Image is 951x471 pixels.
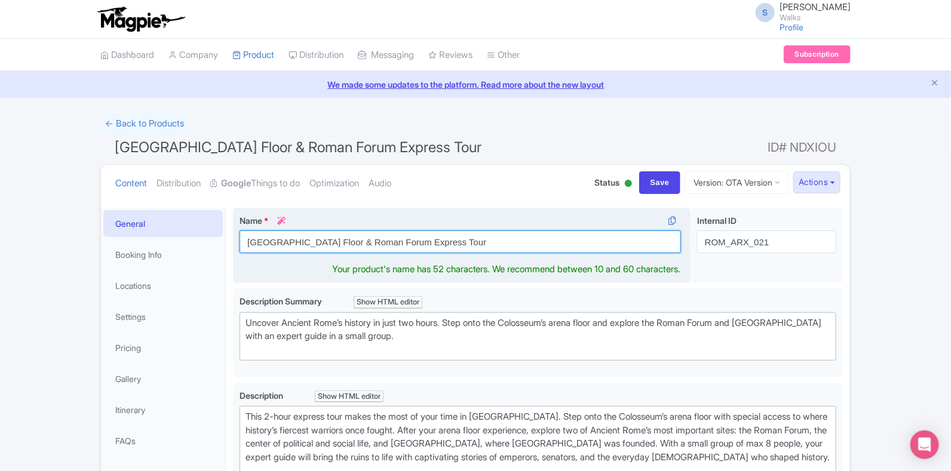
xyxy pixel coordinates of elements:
a: Pricing [103,334,223,361]
small: Walks [780,14,851,21]
span: Name [240,216,262,226]
a: GoogleThings to do [210,165,300,202]
button: Actions [793,171,840,193]
a: Profile [780,22,803,32]
div: Your product's name has 52 characters. We recommend between 10 and 60 characters. [332,263,681,276]
span: S [756,3,775,22]
a: General [103,210,223,237]
span: Status [595,176,620,189]
div: Active [622,175,634,193]
a: Audio [369,165,391,202]
a: ← Back to Products [100,112,189,136]
button: Close announcement [930,77,939,91]
a: Reviews [428,39,473,72]
a: FAQs [103,427,223,454]
span: ID# NDXIOU [768,136,836,159]
a: Subscription [784,45,851,63]
a: We made some updates to the platform. Read more about the new layout [7,78,944,91]
input: Save [639,171,681,194]
a: Version: OTA Version [685,171,789,194]
a: Other [487,39,520,72]
a: Distribution [289,39,343,72]
a: Messaging [358,39,414,72]
a: Locations [103,272,223,299]
div: Show HTML editor [354,296,422,309]
a: Product [232,39,274,72]
span: [PERSON_NAME] [780,1,851,13]
a: S [PERSON_NAME] Walks [748,2,851,21]
a: Company [168,39,218,72]
a: Booking Info [103,241,223,268]
a: Settings [103,303,223,330]
div: Uncover Ancient Rome’s history in just two hours. Step onto the Colosseum’s arena floor and explo... [246,316,830,357]
span: [GEOGRAPHIC_DATA] Floor & Roman Forum Express Tour [115,138,481,156]
a: Dashboard [100,39,154,72]
div: Open Intercom Messenger [910,430,939,459]
a: Gallery [103,365,223,392]
a: Distribution [157,165,201,202]
span: Description Summary [240,296,324,306]
div: Show HTML editor [315,390,384,403]
span: Description [240,390,285,401]
strong: Google [221,177,251,190]
a: Itinerary [103,396,223,423]
img: logo-ab69f6fb50320c5b225c76a69d11143b.png [94,6,187,32]
a: Optimization [309,165,359,202]
span: Internal ID [697,216,737,226]
a: Content [115,165,147,202]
